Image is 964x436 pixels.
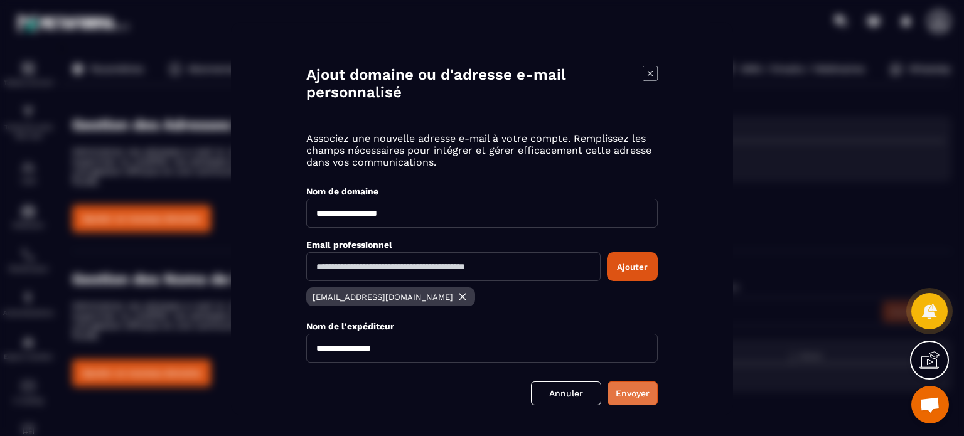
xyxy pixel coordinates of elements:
button: Envoyer [608,381,658,405]
h4: Ajout domaine ou d'adresse e-mail personnalisé [306,66,643,101]
label: Nom de l'expéditeur [306,321,394,331]
a: Annuler [531,381,601,405]
p: Associez une nouvelle adresse e-mail à votre compte. Remplissez les champs nécessaires pour intég... [306,132,658,168]
img: close [456,290,469,303]
button: Ajouter [607,252,658,281]
div: Ouvrir le chat [911,386,949,423]
label: Email professionnel [306,240,392,250]
label: Nom de domaine [306,186,378,196]
p: [EMAIL_ADDRESS][DOMAIN_NAME] [313,292,453,301]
